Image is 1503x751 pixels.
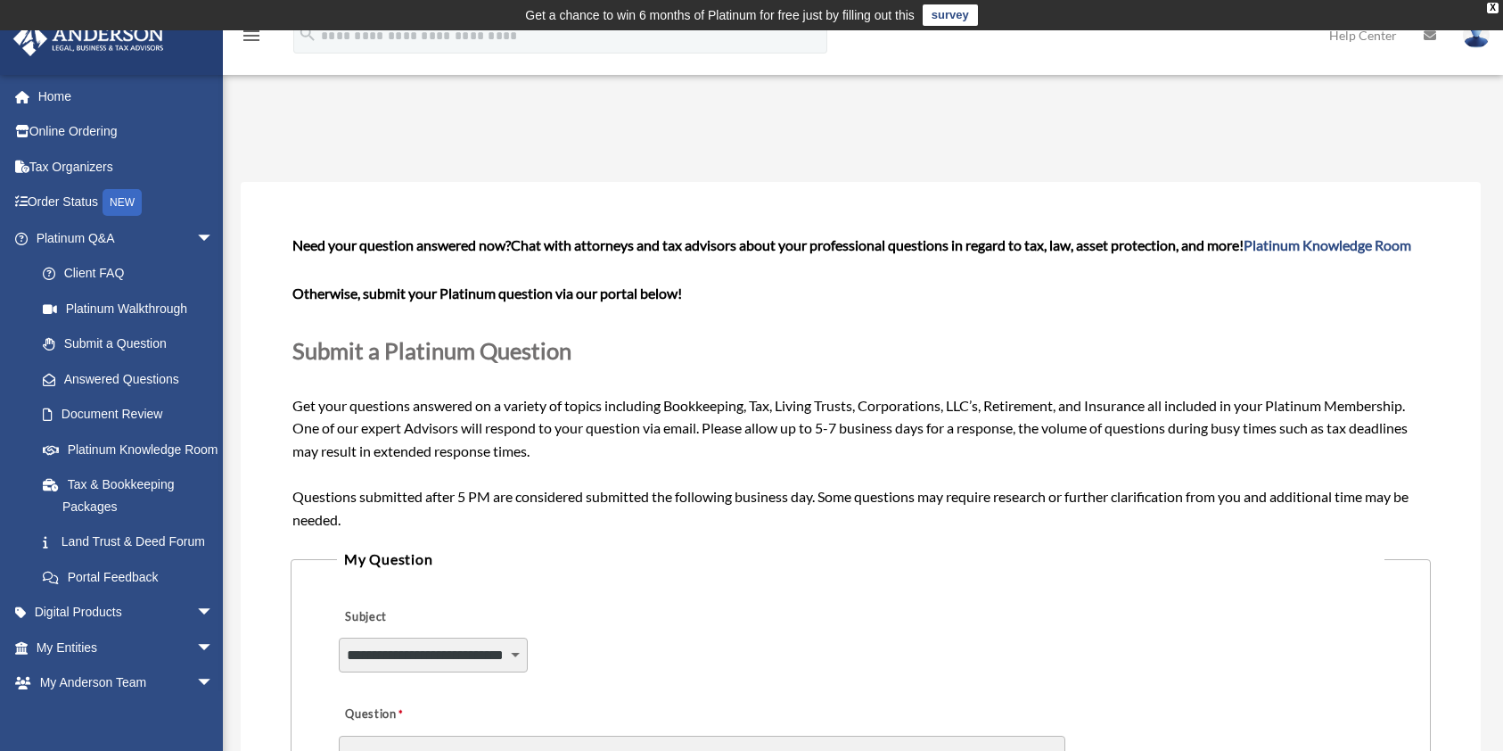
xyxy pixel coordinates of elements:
label: Subject [339,605,508,630]
b: Otherwise, submit your Platinum question via our portal below! [292,285,682,301]
img: User Pic [1463,22,1490,48]
span: Submit a Platinum Question [292,337,571,364]
div: NEW [103,189,142,216]
a: Platinum Q&Aarrow_drop_down [12,220,241,256]
span: arrow_drop_down [196,665,232,702]
legend: My Question [337,547,1384,572]
i: search [298,24,317,44]
div: close [1487,3,1499,13]
a: Platinum Knowledge Room [1244,236,1411,253]
a: Home [12,78,241,114]
a: Order StatusNEW [12,185,241,221]
a: Online Ordering [12,114,241,150]
a: Tax Organizers [12,149,241,185]
a: Land Trust & Deed Forum [25,524,241,560]
div: Get a chance to win 6 months of Platinum for free just by filling out this [525,4,915,26]
img: Anderson Advisors Platinum Portal [8,21,169,56]
i: menu [241,25,262,46]
a: Submit a Question [25,326,232,362]
a: Digital Productsarrow_drop_down [12,595,241,631]
a: Document Review [25,397,241,433]
a: survey [923,4,978,26]
a: menu [241,31,262,46]
span: arrow_drop_down [196,630,232,666]
span: arrow_drop_down [196,220,232,257]
a: Tax & Bookkeeping Packages [25,467,241,524]
span: Get your questions answered on a variety of topics including Bookkeeping, Tax, Living Trusts, Cor... [292,236,1430,528]
a: Answered Questions [25,361,241,397]
a: Client FAQ [25,256,241,292]
a: My Anderson Teamarrow_drop_down [12,665,241,701]
span: arrow_drop_down [196,595,232,631]
span: Need your question answered now? [292,236,511,253]
a: Platinum Knowledge Room [25,432,241,467]
label: Question [339,702,477,727]
a: My Entitiesarrow_drop_down [12,630,241,665]
a: Portal Feedback [25,559,241,595]
a: Platinum Walkthrough [25,291,241,326]
span: Chat with attorneys and tax advisors about your professional questions in regard to tax, law, ass... [511,236,1411,253]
